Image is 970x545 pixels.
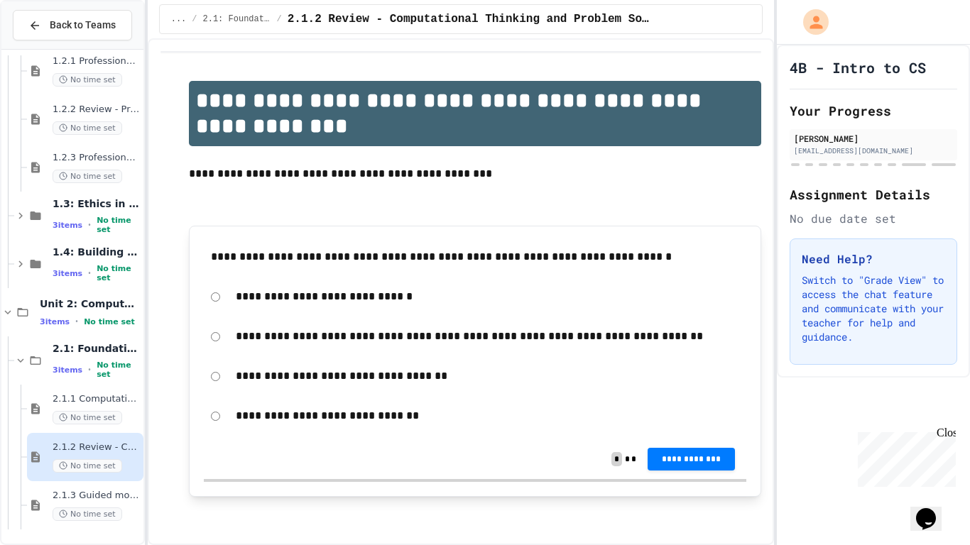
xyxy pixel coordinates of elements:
span: 3 items [53,365,82,375]
span: No time set [97,360,141,379]
span: 3 items [40,317,70,326]
span: • [88,219,91,231]
span: No time set [53,73,122,87]
span: / [277,13,282,25]
h2: Assignment Details [790,185,957,204]
span: 1.2.1 Professional Communication [53,55,141,67]
span: No time set [53,411,122,424]
span: 2.1: Foundations of Computational Thinking [203,13,271,25]
span: 2.1.2 Review - Computational Thinking and Problem Solving [53,441,141,453]
span: 3 items [53,269,82,278]
iframe: chat widget [852,426,956,487]
span: • [75,316,78,327]
span: / [192,13,197,25]
span: Back to Teams [50,18,116,33]
div: [EMAIL_ADDRESS][DOMAIN_NAME] [794,145,953,156]
span: No time set [53,459,122,473]
span: 1.3: Ethics in Computing [53,197,141,210]
span: 2.1.3 Guided morning routine flowchart [53,490,141,502]
span: • [88,364,91,375]
h3: Need Help? [802,251,945,268]
div: My Account [788,6,832,38]
button: Back to Teams [13,10,132,40]
span: 1.2.3 Professional Communication Challenge [53,152,141,164]
span: No time set [97,264,141,282]
span: No time set [53,170,122,183]
h2: Your Progress [790,101,957,121]
span: 1.2.2 Review - Professional Communication [53,104,141,116]
span: 2.1.1 Computational Thinking and Problem Solving [53,393,141,405]
h1: 4B - Intro to CS [790,57,926,77]
span: No time set [97,216,141,234]
span: No time set [84,317,135,326]
div: [PERSON_NAME] [794,132,953,145]
span: ... [171,13,187,25]
span: No time set [53,121,122,135]
span: 2.1.2 Review - Computational Thinking and Problem Solving [288,11,651,28]
span: 1.4: Building an Online Presence [53,246,141,258]
span: No time set [53,507,122,521]
p: Switch to "Grade View" to access the chat feature and communicate with your teacher for help and ... [802,273,945,344]
span: • [88,268,91,279]
iframe: chat widget [910,488,956,531]
span: Unit 2: Computational Thinking & Problem-Solving [40,297,141,310]
div: No due date set [790,210,957,227]
span: 3 items [53,221,82,230]
div: Chat with us now!Close [6,6,98,90]
span: 2.1: Foundations of Computational Thinking [53,342,141,355]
